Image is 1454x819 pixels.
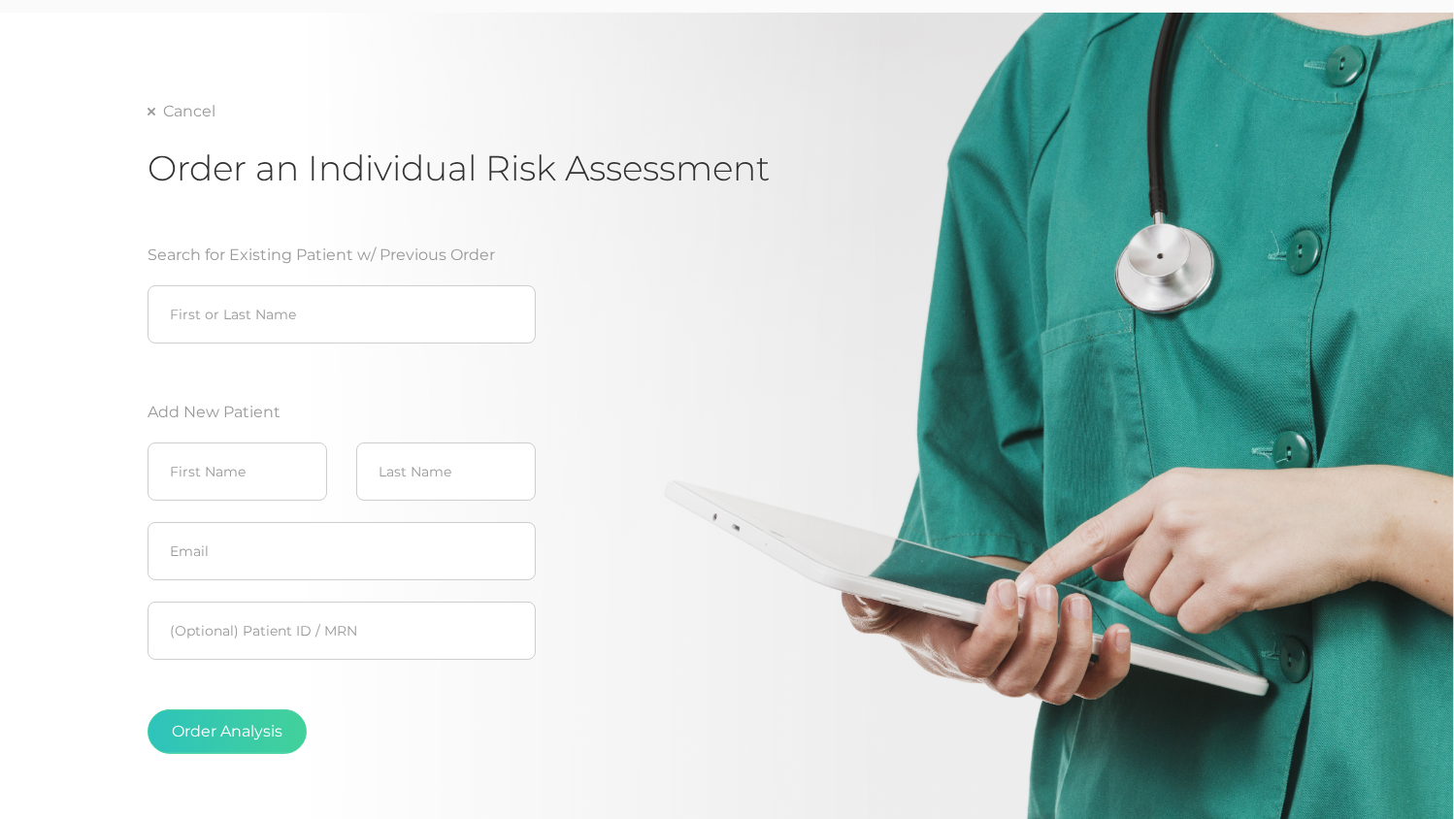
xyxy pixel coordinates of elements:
[148,102,215,121] a: Cancel
[148,602,536,660] input: Patient ID / MRN
[148,147,1306,189] h1: Order an Individual Risk Assessment
[148,442,327,501] input: First Name
[148,285,536,344] input: First or Last Name
[148,709,307,754] button: Order Analysis
[356,442,536,501] input: Last Name
[148,401,536,424] label: Add New Patient
[148,244,495,267] label: Search for Existing Patient w/ Previous Order
[148,522,536,580] input: Email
